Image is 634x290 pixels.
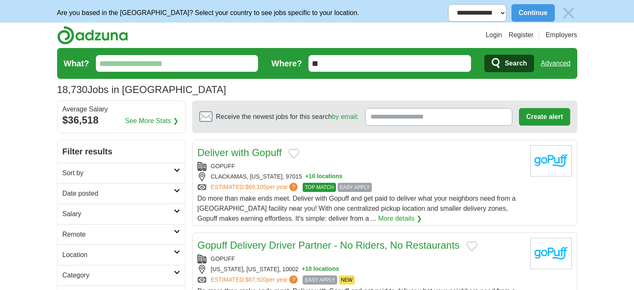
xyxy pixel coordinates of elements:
[339,275,355,285] span: NEW
[216,112,358,122] span: Receive the newest jobs for this search :
[198,147,282,158] a: Deliver with Gopuff
[466,241,477,251] button: Add to favorite jobs
[63,106,180,113] div: Average Salary
[211,163,235,169] a: GOPUFF
[198,172,524,181] div: CLACKAMAS, [US_STATE], 97015
[511,4,554,22] button: Continue
[245,276,266,283] span: $67,920
[211,183,300,192] a: ESTIMATED:$69,105per year?
[58,183,185,204] a: Date posted
[245,184,266,190] span: $69,105
[288,149,299,159] button: Add to favorite jobs
[57,84,226,95] h1: Jobs in [GEOGRAPHIC_DATA]
[58,140,185,163] h2: Filter results
[332,113,357,120] a: by email
[57,8,359,18] p: Are you based in the [GEOGRAPHIC_DATA]? Select your country to see jobs specific to your location.
[63,270,174,280] h2: Category
[509,30,534,40] a: Register
[271,57,302,70] label: Where?
[63,229,174,240] h2: Remote
[63,113,180,128] div: $36,518
[530,145,572,177] img: goPuff logo
[64,57,89,70] label: What?
[338,183,372,192] span: EASY APPLY
[211,275,300,285] a: ESTIMATED:$67,920per year?
[305,172,308,181] span: +
[560,4,577,22] img: icon_close_no_bg.svg
[58,265,185,285] a: Category
[58,163,185,183] a: Sort by
[302,265,339,274] button: +10 locations
[198,195,516,222] span: Do more than make ends meet. Deliver with Gopuff and get paid to deliver what your neighbors need...
[63,168,174,178] h2: Sort by
[125,116,178,126] a: See More Stats ❯
[198,265,524,274] div: [US_STATE], [US_STATE], 10002
[58,224,185,245] a: Remote
[58,245,185,265] a: Location
[546,30,577,40] a: Employers
[486,30,502,40] a: Login
[57,82,88,97] span: 18,730
[505,55,527,72] span: Search
[305,172,342,181] button: +10 locations
[303,275,337,285] span: EASY APPLY
[63,250,174,260] h2: Location
[484,55,534,72] button: Search
[289,183,298,191] span: ?
[378,214,422,224] a: More details ❯
[289,275,298,284] span: ?
[541,55,570,72] a: Advanced
[198,240,460,251] a: Gopuff Delivery Driver Partner - No Riders, No Restaurants
[302,265,305,274] span: +
[63,209,174,219] h2: Salary
[211,255,235,262] a: GOPUFF
[58,204,185,224] a: Salary
[57,26,128,45] img: Adzuna logo
[530,238,572,269] img: goPuff logo
[303,183,336,192] span: TOP MATCH
[519,108,570,126] button: Create alert
[63,189,174,199] h2: Date posted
